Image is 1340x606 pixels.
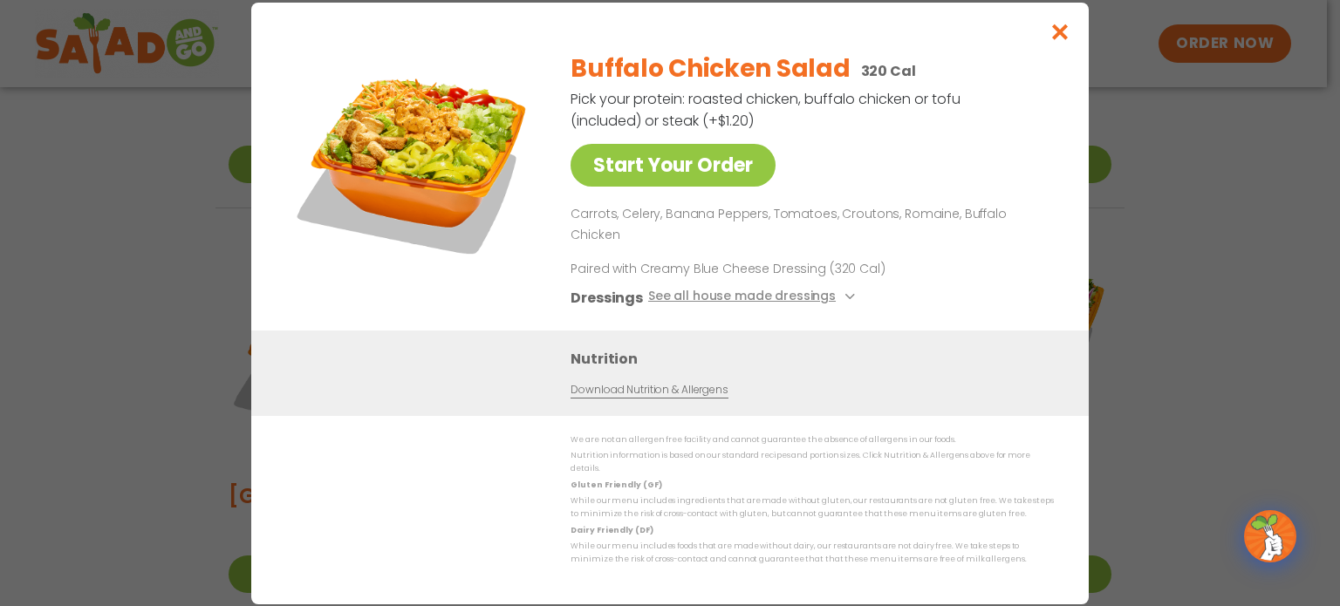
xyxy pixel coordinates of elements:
[571,286,643,308] h3: Dressings
[1032,3,1089,61] button: Close modal
[571,144,776,187] a: Start Your Order
[1246,512,1295,561] img: wpChatIcon
[571,449,1054,476] p: Nutrition information is based on our standard recipes and portion sizes. Click Nutrition & Aller...
[571,479,661,489] strong: Gluten Friendly (GF)
[571,494,1054,521] p: While our menu includes ingredients that are made without gluten, our restaurants are not gluten ...
[571,347,1063,369] h3: Nutrition
[291,37,535,282] img: Featured product photo for Buffalo Chicken Salad
[571,524,653,535] strong: Dairy Friendly (DF)
[861,60,916,82] p: 320 Cal
[571,88,963,132] p: Pick your protein: roasted chicken, buffalo chicken or tofu (included) or steak (+$1.20)
[571,204,1047,246] p: Carrots, Celery, Banana Peppers, Tomatoes, Croutons, Romaine, Buffalo Chicken
[571,259,893,277] p: Paired with Creamy Blue Cheese Dressing (320 Cal)
[571,540,1054,567] p: While our menu includes foods that are made without dairy, our restaurants are not dairy free. We...
[571,381,728,398] a: Download Nutrition & Allergens
[571,51,850,87] h2: Buffalo Chicken Salad
[571,433,1054,446] p: We are not an allergen free facility and cannot guarantee the absence of allergens in our foods.
[648,286,860,308] button: See all house made dressings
